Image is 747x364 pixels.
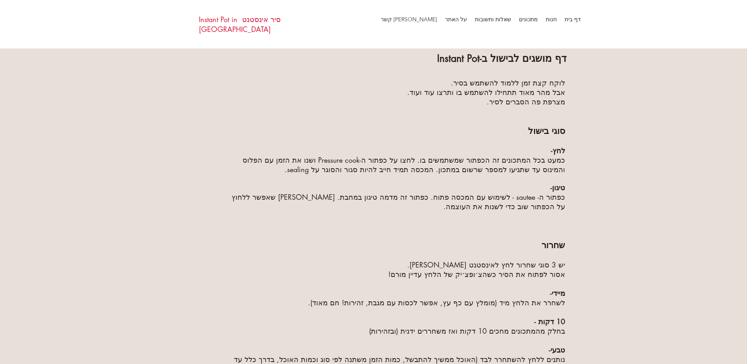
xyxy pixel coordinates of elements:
p: שאלות ותשובות [471,15,515,24]
a: מתכונים [515,15,542,26]
p: מתכונים [515,15,542,24]
nav: אתר [380,15,585,26]
span: לשחרר את הלחץ מיד (מומלץ עם כף עץ, אפשר לכסות עם מגבת, זהירות! חם מאוד). [308,298,565,307]
p: [PERSON_NAME] קשר [377,15,441,24]
p: חנות [542,15,561,24]
a: שאלות ותשובות [471,15,515,26]
span: בחלק מהמתכונים מחכים 10 דקות ואז משחררים ידנית (ובזהירות) [369,326,565,336]
span: טבעי- [549,345,565,355]
a: על האתר [441,15,471,26]
span: מצרפת פה הסברים לסיר. [487,97,565,106]
a: חנות [542,15,561,26]
span: לוקח קצת זמן ללמוד להשתמש בסיר. [451,78,565,87]
span: 10 דקות - [534,317,565,326]
span: אבל מהר מאוד תתחילו להשתמש בו ותרצו עוד ועוד. [407,87,565,97]
a: [PERSON_NAME] קשר [377,15,441,26]
span: יש 3 סוגי שחרור לחץ לאינסטנט [PERSON_NAME]. [407,260,565,269]
span: כפתור ה- sautee - לשימוש עם המכסה פתוח. כפתור זה מדמה טיגון במחבת. [PERSON_NAME] שאפשר ללחוץ על ה... [232,192,565,211]
span: דף מושגים לבישול ב-Instant Pot [437,52,567,65]
span: סוגי בישול [528,125,565,136]
span: לחץ- [551,146,565,155]
p: על האתר [441,15,471,24]
a: דף בית [561,15,585,26]
span: שחרור [541,240,565,251]
span: טיגון- [551,183,565,192]
span: אסור לפתוח את הסיר כשהצ׳ופצ׳יק של הלחץ עדיין מורם! [388,269,565,279]
span: מיידי- [550,288,565,298]
span: כמעט בכל המתכונים זה הכפתור שמשתמשים בו. לחצו על כפתור ה-Pressure cook ושנו את הזמן עם הפלוס והמי... [243,155,565,174]
p: דף בית [561,15,585,24]
a: סיר אינסטנט Instant Pot in [GEOGRAPHIC_DATA] [199,15,281,34]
